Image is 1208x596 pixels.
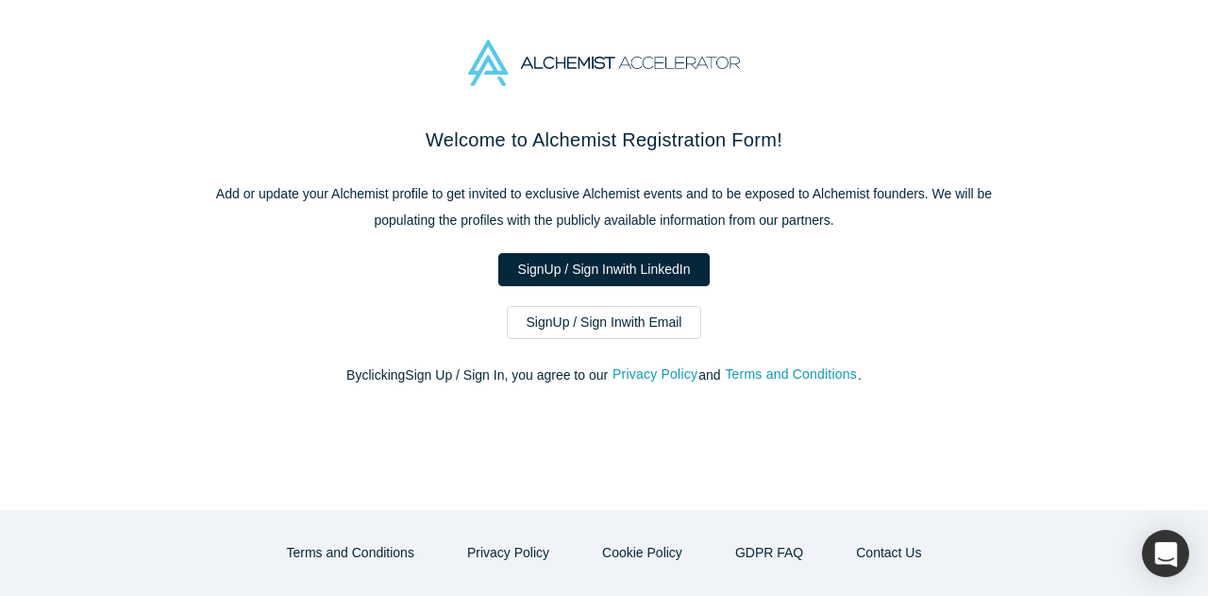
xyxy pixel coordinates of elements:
[447,536,569,570] button: Privacy Policy
[715,536,823,570] a: GDPR FAQ
[208,126,1000,154] h2: Welcome to Alchemist Registration Form!
[836,536,941,570] button: Contact Us
[498,253,711,286] a: SignUp / Sign Inwith LinkedIn
[507,306,702,339] a: SignUp / Sign Inwith Email
[612,364,698,385] button: Privacy Policy
[208,366,1000,385] p: By clicking Sign Up / Sign In , you agree to our and .
[468,40,740,86] img: Alchemist Accelerator Logo
[582,536,702,570] button: Cookie Policy
[724,364,858,385] button: Terms and Conditions
[267,536,434,570] button: Terms and Conditions
[208,180,1000,233] p: Add or update your Alchemist profile to get invited to exclusive Alchemist events and to be expos...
